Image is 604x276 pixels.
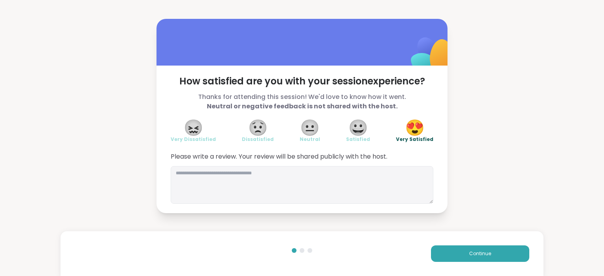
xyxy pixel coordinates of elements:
[171,92,433,111] span: Thanks for attending this session! We'd love to know how it went.
[431,245,529,262] button: Continue
[396,136,433,143] span: Very Satisfied
[242,136,274,143] span: Dissatisfied
[469,250,491,257] span: Continue
[300,136,320,143] span: Neutral
[171,75,433,88] span: How satisfied are you with your session experience?
[171,152,433,161] span: Please write a review. Your review will be shared publicly with the host.
[348,121,368,135] span: 😀
[346,136,370,143] span: Satisfied
[300,121,320,135] span: 😐
[171,136,216,143] span: Very Dissatisfied
[248,121,268,135] span: 😟
[392,17,471,95] img: ShareWell Logomark
[405,121,425,135] span: 😍
[184,121,203,135] span: 😖
[207,102,398,111] b: Neutral or negative feedback is not shared with the host.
